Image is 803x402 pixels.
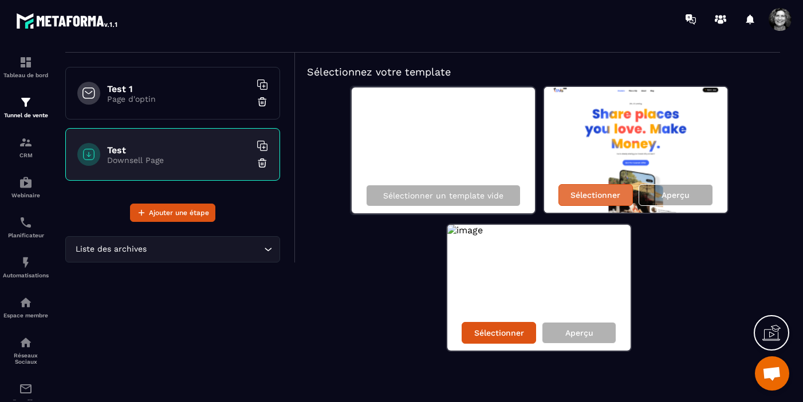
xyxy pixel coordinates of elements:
span: Liste des archives [73,243,149,256]
p: Sélectionner [570,190,620,200]
button: Ajouter une étape [130,204,215,222]
p: Tableau de bord [3,72,49,78]
a: formationformationCRM [3,127,49,167]
p: Automatisations [3,272,49,278]
a: automationsautomationsWebinaire [3,167,49,207]
h6: Test [107,145,250,156]
p: Aperçu [662,190,690,200]
img: formation [19,95,33,109]
img: trash [257,157,268,169]
img: image [544,87,727,213]
img: automations [19,296,33,309]
a: automationsautomationsEspace membre [3,287,49,327]
a: social-networksocial-networkRéseaux Sociaux [3,327,49,373]
a: formationformationTableau de bord [3,47,49,87]
div: Search for option [65,236,280,262]
p: Tunnel de vente [3,112,49,118]
span: Ajouter une étape [149,207,209,218]
a: schedulerschedulerPlanificateur [3,207,49,247]
p: Downsell Page [107,156,250,165]
input: Search for option [149,243,261,256]
img: trash [257,96,268,108]
p: Aperçu [565,328,593,337]
img: social-network [19,336,33,349]
a: formationformationTunnel de vente [3,87,49,127]
p: Réseaux Sociaux [3,352,49,365]
img: automations [19,176,33,189]
h6: Test 1 [107,83,250,94]
p: Page d'optin [107,94,250,104]
img: formation [19,136,33,149]
p: Planificateur [3,232,49,238]
img: formation [19,55,33,69]
p: CRM [3,152,49,158]
img: image [447,225,483,236]
img: email [19,382,33,396]
p: Webinaire [3,192,49,198]
img: scheduler [19,216,33,229]
img: logo [16,10,119,31]
p: Espace membre [3,312,49,319]
p: Sélectionner [474,328,524,337]
a: automationsautomationsAutomatisations [3,247,49,287]
a: Ouvrir le chat [755,356,789,391]
p: Sélectionner un template vide [383,191,503,200]
h5: Sélectionnez votre template [307,64,769,80]
img: automations [19,256,33,269]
